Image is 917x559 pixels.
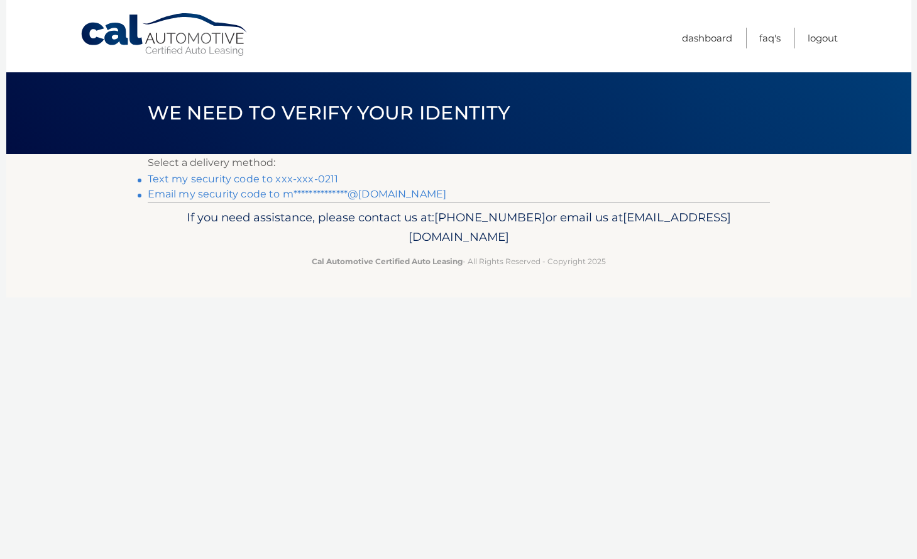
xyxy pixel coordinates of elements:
span: We need to verify your identity [148,101,510,125]
a: Logout [808,28,838,48]
p: - All Rights Reserved - Copyright 2025 [156,255,762,268]
p: If you need assistance, please contact us at: or email us at [156,208,762,248]
strong: Cal Automotive Certified Auto Leasing [312,257,463,266]
a: Cal Automotive [80,13,250,57]
a: FAQ's [759,28,781,48]
a: Text my security code to xxx-xxx-0211 [148,173,339,185]
p: Select a delivery method: [148,154,770,172]
span: [PHONE_NUMBER] [434,210,546,224]
a: Dashboard [682,28,732,48]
